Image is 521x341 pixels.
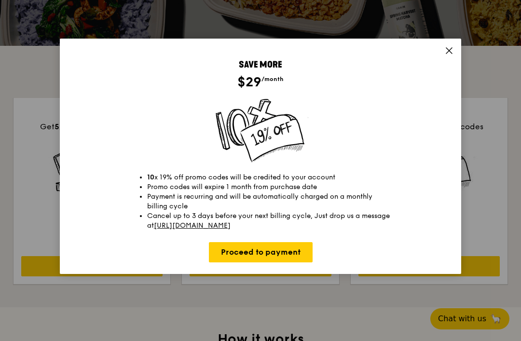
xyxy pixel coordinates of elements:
li: Payment is recurring and will be automatically charged on a monthly billing cycle [147,192,393,211]
a: Proceed to payment [209,242,313,262]
li: Cancel up to 3 days before your next billing cycle, Just drop us a message at [147,211,393,231]
li: x 19% off promo codes will be credited to your account [147,173,393,182]
span: $29 [237,74,261,90]
img: save-more-plan.9b87339c.png [213,98,308,163]
li: Promo codes will expire 1 month from purchase date [147,182,393,192]
strong: 10 [147,173,154,181]
div: Save more [71,58,450,71]
span: /month [261,76,284,82]
a: [URL][DOMAIN_NAME] [154,221,231,230]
